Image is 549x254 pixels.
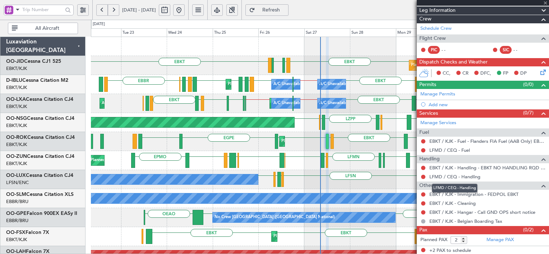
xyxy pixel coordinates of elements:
[419,226,427,234] span: Pax
[420,91,455,98] a: Manage Permits
[6,198,28,205] a: EBBR/BRU
[6,173,26,178] span: OO-LUX
[480,70,491,77] span: DFC,
[420,25,452,32] a: Schedule Crew
[429,165,545,171] a: EBKT / KJK - Handling - EBKT NO HANDLING RQD FOR CJ
[8,23,78,34] button: All Aircraft
[429,138,545,144] a: EBKT / KJK - Fuel - Flanders FIA Fuel (AAB Only) EBKT / KJK
[429,200,476,206] a: EBKT / KJK - Cleaning
[6,116,27,121] span: OO-NSG
[462,70,469,77] span: CR
[6,116,74,121] a: OO-NSGCessna Citation CJ4
[500,46,512,54] div: SIC
[6,59,24,64] span: OO-JID
[6,217,28,224] a: EBBR/BRU
[319,98,349,109] div: A/C Unavailable
[429,218,502,224] a: EBKT / KJK - Belgian Boarding Tax
[6,179,29,186] a: LFSN/ENC
[304,28,350,37] div: Sat 27
[429,147,470,153] a: LFMD / CEQ - Fuel
[6,173,73,178] a: OO-LUXCessna Citation CJ4
[245,4,289,16] button: Refresh
[419,34,446,43] span: Flight Crew
[419,6,456,15] span: Leg Information
[520,70,527,77] span: DP
[6,84,27,91] a: EBKT/KJK
[6,135,75,140] a: OO-ROKCessna Citation CJ4
[6,211,27,216] span: OO-GPE
[442,47,458,53] div: - -
[523,81,534,88] span: (0/0)
[6,103,27,110] a: EBKT/KJK
[273,98,407,109] div: A/C Unavailable [GEOGRAPHIC_DATA] ([GEOGRAPHIC_DATA] National)
[523,226,534,234] span: (0/2)
[419,15,432,23] span: Crew
[6,97,73,102] a: OO-LXACessna Citation CJ4
[273,79,407,90] div: A/C Unavailable [GEOGRAPHIC_DATA] ([GEOGRAPHIC_DATA] National)
[503,70,508,77] span: FP
[213,28,258,37] div: Thu 25
[281,136,365,147] div: Planned Maint Kortrijk-[GEOGRAPHIC_DATA]
[6,230,49,235] a: OO-FSXFalcon 7X
[419,182,435,190] span: Others
[443,70,451,77] span: CC,
[6,78,68,83] a: D-IBLUCessna Citation M2
[93,21,105,27] div: [DATE]
[523,109,534,117] span: (0/7)
[486,236,514,244] a: Manage PAX
[273,231,357,242] div: Planned Maint Kortrijk-[GEOGRAPHIC_DATA]
[6,65,27,72] a: EBKT/KJK
[122,7,156,13] span: [DATE] - [DATE]
[6,230,26,235] span: OO-FSX
[6,211,77,216] a: OO-GPEFalcon 900EX EASy II
[102,98,180,109] div: AOG Maint Kortrijk-[GEOGRAPHIC_DATA]
[428,46,440,54] div: PIC
[6,236,27,243] a: EBKT/KJK
[429,174,480,180] a: LFMD / CEQ - Handling
[429,209,535,215] a: EBKT / KJK - Hangar - Call GND OPS short notice
[6,154,27,159] span: OO-ZUN
[257,8,286,13] span: Refresh
[75,28,121,37] div: Mon 22
[319,79,434,90] div: A/C Unavailable [GEOGRAPHIC_DATA]-[GEOGRAPHIC_DATA]
[6,78,22,83] span: D-IBLU
[350,28,396,37] div: Sun 28
[6,192,74,197] a: OO-SLMCessna Citation XLS
[6,122,27,129] a: EBKT/KJK
[419,155,440,163] span: Handling
[22,4,63,15] input: Trip Number
[419,128,429,137] span: Fuel
[419,58,488,66] span: Dispatch Checks and Weather
[6,97,26,102] span: OO-LXA
[513,47,530,53] div: - -
[6,59,61,64] a: OO-JIDCessna CJ1 525
[167,28,212,37] div: Wed 24
[6,160,27,167] a: EBKT/KJK
[419,109,438,118] span: Services
[411,60,495,71] div: Planned Maint Kortrijk-[GEOGRAPHIC_DATA]
[6,141,27,148] a: EBKT/KJK
[6,249,50,254] a: OO-LAHFalcon 7X
[6,249,26,254] span: OO-LAH
[429,102,545,108] div: Add new
[432,184,478,193] div: LFMD / CEQ - Handling
[228,79,308,90] div: Planned Maint Nice ([GEOGRAPHIC_DATA])
[19,26,75,31] span: All Aircraft
[121,28,167,37] div: Tue 23
[420,119,456,127] a: Manage Services
[420,236,447,244] label: Planned PAX
[396,28,442,37] div: Mon 29
[419,81,436,89] span: Permits
[6,154,74,159] a: OO-ZUNCessna Citation CJ4
[6,135,27,140] span: OO-ROK
[258,28,304,37] div: Fri 26
[214,212,335,223] div: No Crew [GEOGRAPHIC_DATA] ([GEOGRAPHIC_DATA] National)
[6,192,26,197] span: OO-SLM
